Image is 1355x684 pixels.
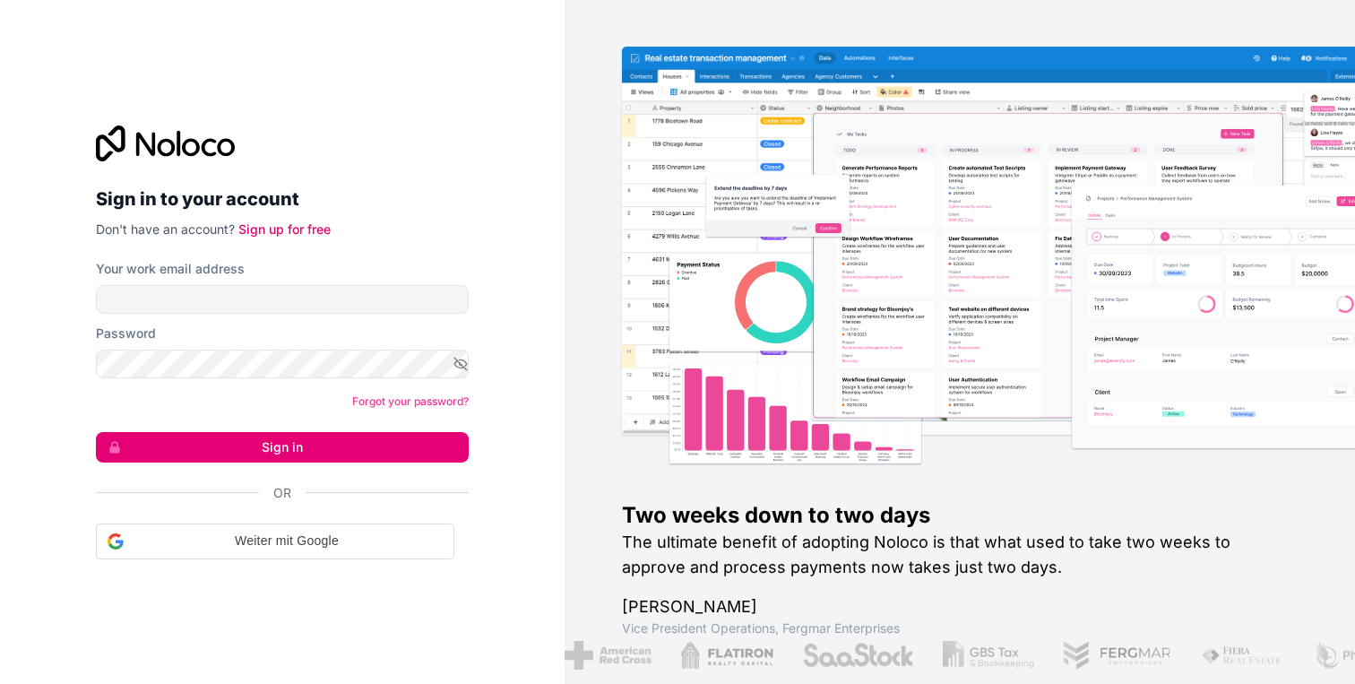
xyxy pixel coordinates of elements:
[622,530,1298,580] h2: The ultimate benefit of adopting Noloco is that what used to take two weeks to approve and proces...
[96,221,235,237] span: Don't have an account?
[96,183,469,215] h2: Sign in to your account
[96,432,469,463] button: Sign in
[352,394,469,408] a: Forgot your password?
[1062,641,1171,670] img: /assets/fergmar-CudnrXN5.png
[96,325,156,342] label: Password
[680,641,773,670] img: /assets/flatiron-C8eUkumj.png
[238,221,331,237] a: Sign up for free
[943,641,1034,670] img: /assets/gbstax-C-GtDUiK.png
[131,532,443,550] span: Weiter mit Google
[96,260,245,278] label: Your work email address
[96,285,469,314] input: Email address
[96,524,454,559] div: Weiter mit Google
[622,619,1298,637] h1: Vice President Operations , Fergmar Enterprises
[564,641,651,670] img: /assets/american-red-cross-BAupjrZR.png
[96,350,469,378] input: Password
[273,484,291,502] span: Or
[801,641,914,670] img: /assets/saastock-C6Zbiodz.png
[622,594,1298,619] h1: [PERSON_NAME]
[622,501,1298,530] h1: Two weeks down to two days
[1200,641,1284,670] img: /assets/fiera-fwj2N5v4.png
